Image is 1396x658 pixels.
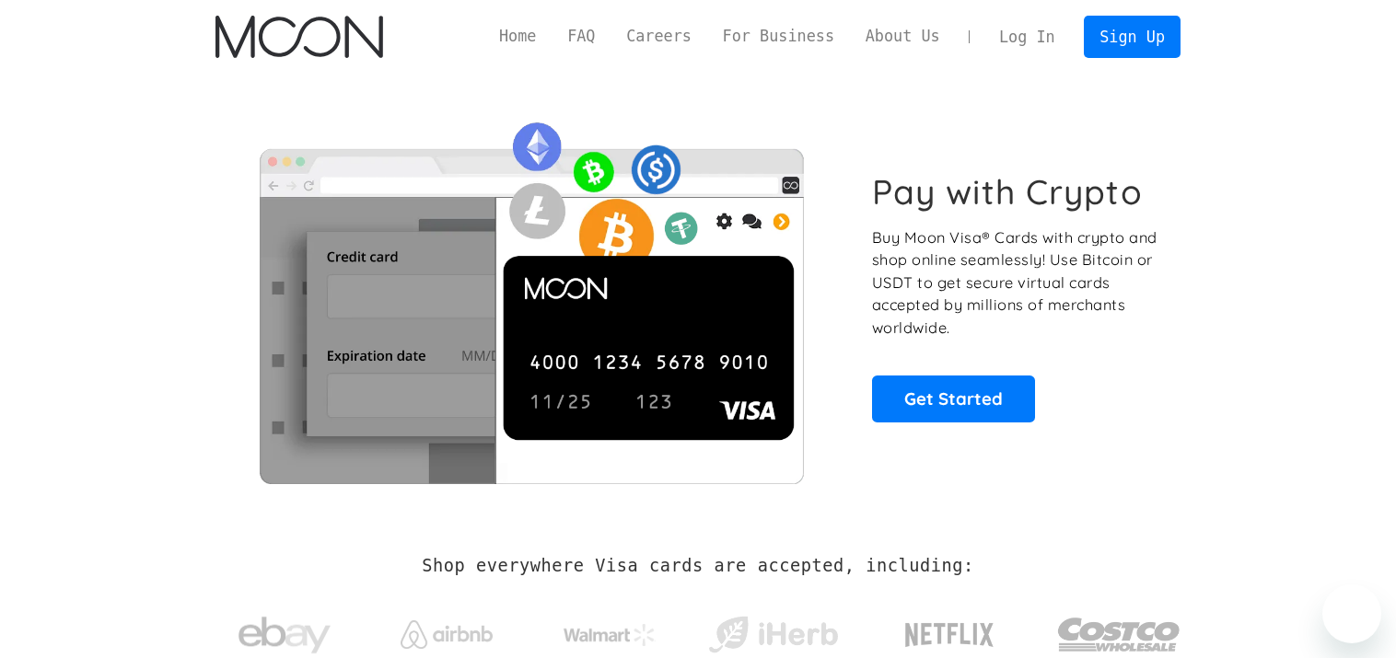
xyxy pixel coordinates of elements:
[872,171,1143,213] h1: Pay with Crypto
[872,375,1035,421] a: Get Started
[541,606,679,655] a: Walmart
[903,612,995,658] img: Netflix
[552,25,611,48] a: FAQ
[1084,16,1180,57] a: Sign Up
[378,602,516,658] a: Airbnb
[1322,584,1381,643] iframe: Button to launch messaging window
[564,624,656,646] img: Walmart
[422,556,973,576] h2: Shop everywhere Visa cards are accepted, including:
[707,25,850,48] a: For Business
[215,16,382,58] img: Moon Logo
[983,17,1070,57] a: Log In
[401,620,493,649] img: Airbnb
[483,25,552,48] a: Home
[872,226,1160,340] p: Buy Moon Visa® Cards with crypto and shop online seamlessly! Use Bitcoin or USDT to get secure vi...
[850,25,956,48] a: About Us
[215,16,382,58] a: home
[611,25,706,48] a: Careers
[215,110,846,483] img: Moon Cards let you spend your crypto anywhere Visa is accepted.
